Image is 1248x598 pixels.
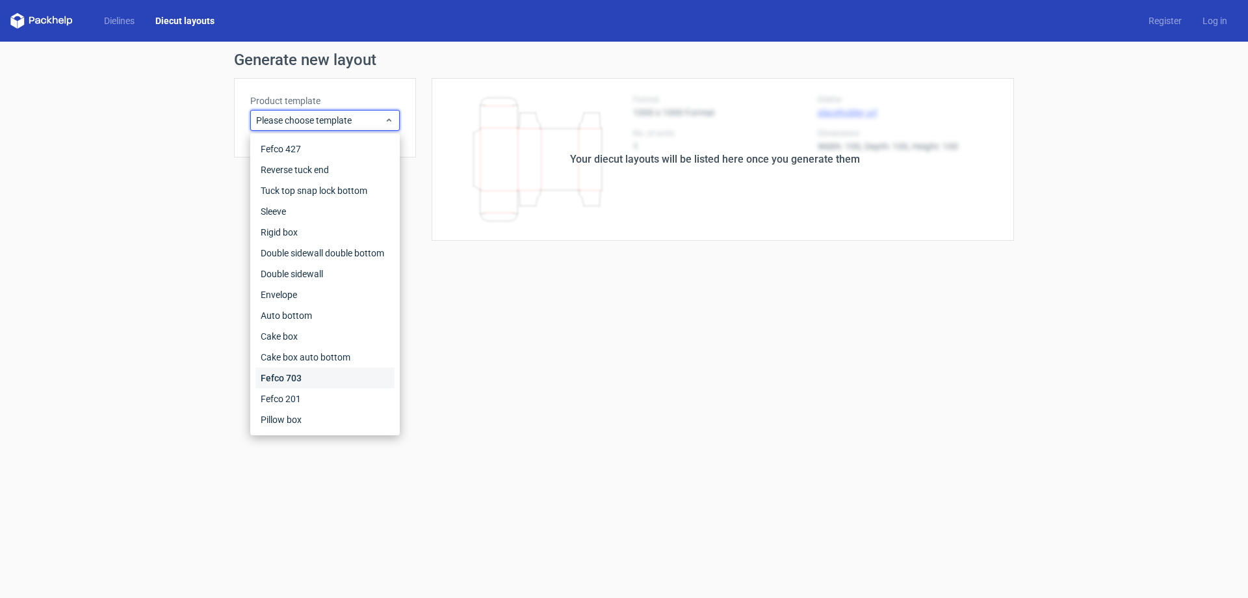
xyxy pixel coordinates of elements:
[256,114,384,127] span: Please choose template
[94,14,145,27] a: Dielines
[255,139,395,159] div: Fefco 427
[255,222,395,243] div: Rigid box
[570,152,860,167] div: Your diecut layouts will be listed here once you generate them
[1192,14,1238,27] a: Log in
[255,368,395,388] div: Fefco 703
[255,180,395,201] div: Tuck top snap lock bottom
[255,243,395,264] div: Double sidewall double bottom
[255,159,395,180] div: Reverse tuck end
[145,14,225,27] a: Diecut layouts
[255,347,395,368] div: Cake box auto bottom
[250,94,400,107] label: Product template
[255,284,395,305] div: Envelope
[255,305,395,326] div: Auto bottom
[255,409,395,430] div: Pillow box
[1138,14,1192,27] a: Register
[255,264,395,284] div: Double sidewall
[255,201,395,222] div: Sleeve
[234,52,1014,68] h1: Generate new layout
[255,388,395,409] div: Fefco 201
[255,326,395,347] div: Cake box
